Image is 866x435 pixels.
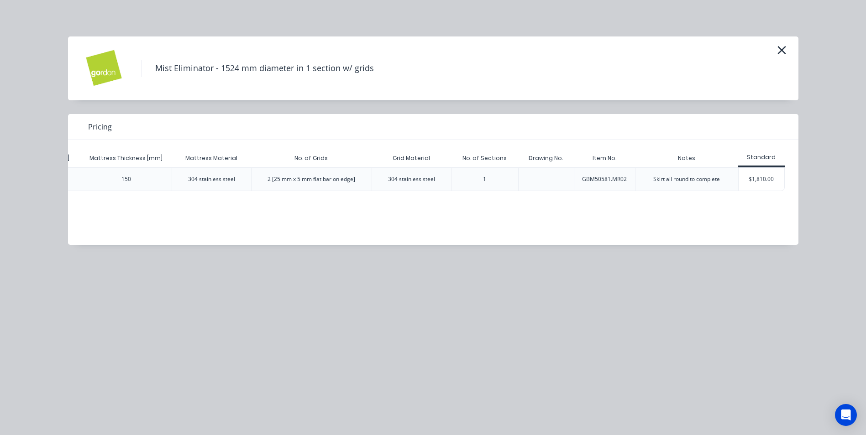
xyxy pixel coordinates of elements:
div: Skirt all round to complete [653,175,720,183]
div: Open Intercom Messenger [835,404,857,426]
div: Notes [671,147,703,170]
div: 304 stainless steel [188,175,235,183]
div: Mattress Thickness [mm] [82,147,170,170]
div: No. of Grids [287,147,335,170]
span: Pricing [88,121,112,132]
div: Item No. [585,147,624,170]
div: Drawing No. [521,147,570,170]
div: Grid Material [385,147,437,170]
img: Mist Eliminator - 1524 mm diameter in 1 section w/ grids [82,46,127,91]
div: 1 [483,175,486,183]
div: No. of Sections [455,147,514,170]
div: $1,810.00 [739,168,784,191]
div: 150 [121,175,131,183]
div: Mattress Material [178,147,245,170]
div: Standard [738,153,785,161]
div: 304 stainless steel [388,175,435,183]
div: GBM50581.MR02 [582,175,627,183]
div: 2 [25 mm x 5 mm flat bar on edge] [268,175,355,183]
h4: Mist Eliminator - 1524 mm diameter in 1 section w/ grids [141,60,388,77]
